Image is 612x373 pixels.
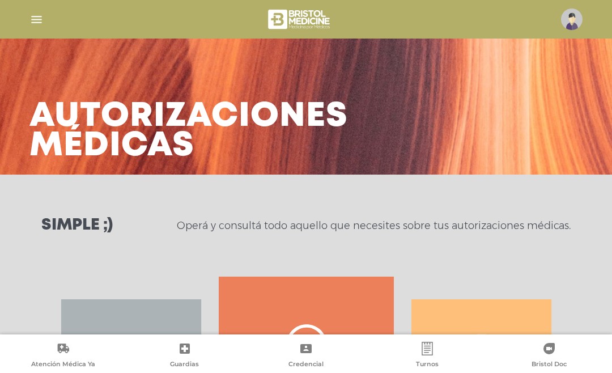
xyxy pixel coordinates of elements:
span: Atención Médica Ya [31,360,95,370]
span: Credencial [288,360,324,370]
a: Credencial [245,342,367,371]
h3: Simple ;) [41,218,113,234]
a: Guardias [124,342,245,371]
img: bristol-medicine-blanco.png [266,6,334,33]
a: Atención Médica Ya [2,342,124,371]
span: Turnos [416,360,439,370]
a: Turnos [367,342,488,371]
img: profile-placeholder.svg [561,9,583,30]
img: Cober_menu-lines-white.svg [29,12,44,27]
h3: Autorizaciones médicas [29,102,348,161]
span: Bristol Doc [532,360,567,370]
a: Bristol Doc [488,342,610,371]
span: Guardias [170,360,199,370]
p: Operá y consultá todo aquello que necesites sobre tus autorizaciones médicas. [177,219,571,232]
